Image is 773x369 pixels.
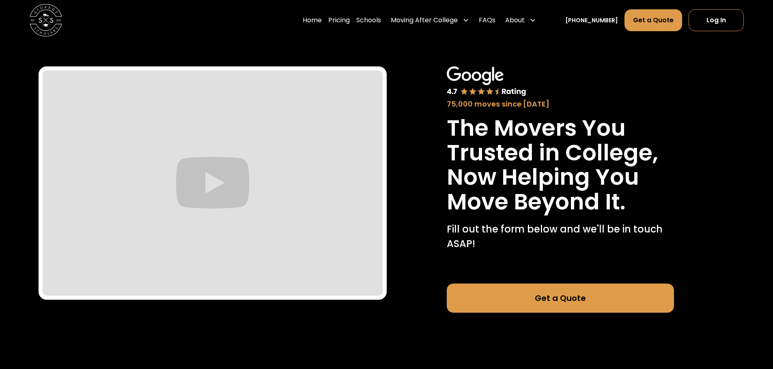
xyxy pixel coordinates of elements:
[565,16,618,25] a: [PHONE_NUMBER]
[689,9,744,31] a: Log In
[624,9,682,31] a: Get a Quote
[479,9,495,32] a: FAQs
[328,9,350,32] a: Pricing
[388,9,472,32] div: Moving After College
[303,9,322,32] a: Home
[502,9,539,32] div: About
[447,98,674,109] div: 75,000 moves since [DATE]
[30,4,62,36] a: home
[505,15,525,25] div: About
[391,15,458,25] div: Moving After College
[447,66,526,97] img: Google 4.7 star rating
[447,284,674,313] a: Get a Quote
[43,70,382,296] iframe: Graduate Shipping
[447,116,674,214] h1: The Movers You Trusted in College, Now Helping You Move Beyond It.
[447,222,674,251] p: Fill out the form below and we'll be in touch ASAP!
[356,9,381,32] a: Schools
[30,4,62,36] img: Storage Scholars main logo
